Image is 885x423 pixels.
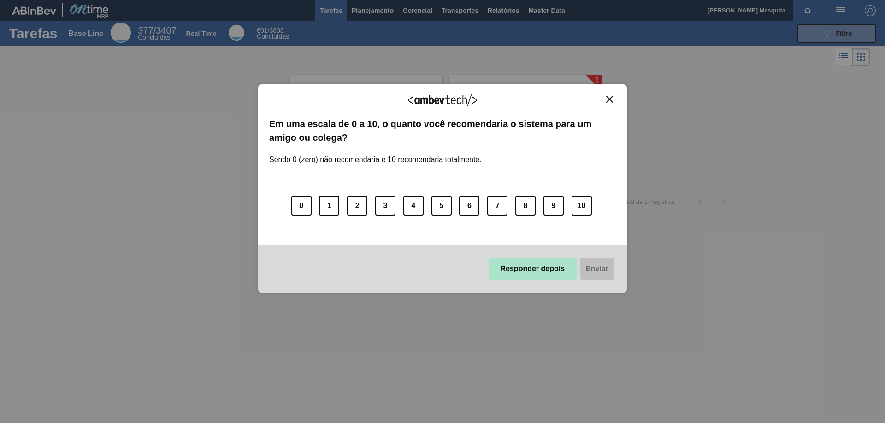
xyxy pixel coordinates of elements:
label: Sendo 0 (zero) não recomendaria e 10 recomendaria totalmente. [269,145,482,164]
button: 0 [291,196,312,216]
button: 2 [347,196,367,216]
button: Close [603,95,616,103]
button: 4 [403,196,424,216]
button: 6 [459,196,479,216]
button: 8 [515,196,536,216]
button: 3 [375,196,395,216]
button: 9 [543,196,564,216]
button: 1 [319,196,339,216]
img: Logo Ambevtech [408,94,477,106]
label: Em uma escala de 0 a 10, o quanto você recomendaria o sistema para um amigo ou colega? [269,117,616,145]
button: 10 [572,196,592,216]
button: Responder depois [489,258,577,280]
button: 7 [487,196,507,216]
img: Close [606,96,613,103]
button: 5 [431,196,452,216]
